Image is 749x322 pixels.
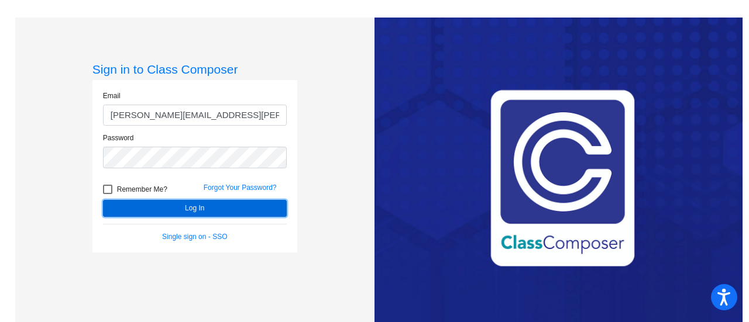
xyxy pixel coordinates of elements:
label: Password [103,133,134,143]
h3: Sign in to Class Composer [92,62,297,77]
label: Email [103,91,121,101]
a: Single sign on - SSO [162,233,227,241]
span: Remember Me? [117,182,167,196]
a: Forgot Your Password? [204,183,277,192]
button: Log In [103,200,287,217]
